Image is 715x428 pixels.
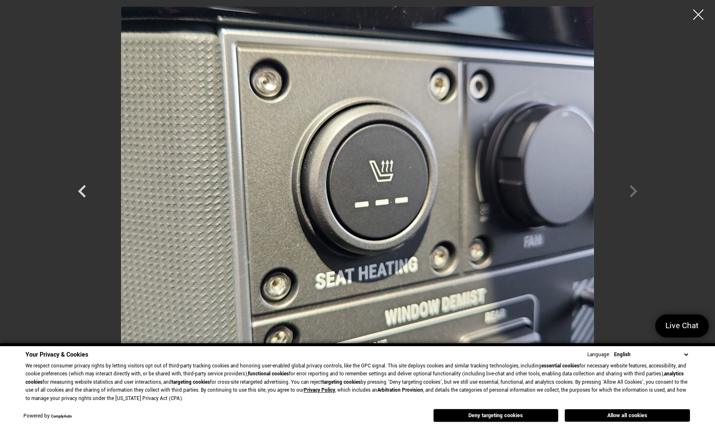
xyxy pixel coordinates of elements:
button: Deny targeting cookies [433,409,558,422]
span: Live Chat [661,320,703,332]
strong: analytics cookies [25,370,684,386]
select: Language Select [612,350,690,359]
strong: targeting cookies [172,379,210,386]
p: We respect consumer privacy rights by letting visitors opt out of third-party tracking cookies an... [25,362,690,403]
div: Powered by [23,414,72,419]
button: Allow all cookies [565,409,690,422]
a: Live Chat [655,314,709,337]
strong: essential cookies [541,362,579,370]
strong: targeting cookies [322,379,361,386]
strong: Arbitration Provision [377,387,423,394]
a: Privacy Policy [304,387,335,394]
span: Your Privacy & Cookies [25,350,88,359]
img: New 2025 Red INEOS Fieldmaster Edition image 33 [107,6,608,361]
div: Previous [70,175,95,212]
strong: functional cookies [248,370,289,377]
div: Language: [587,352,610,357]
a: ComplyAuto [51,414,72,419]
